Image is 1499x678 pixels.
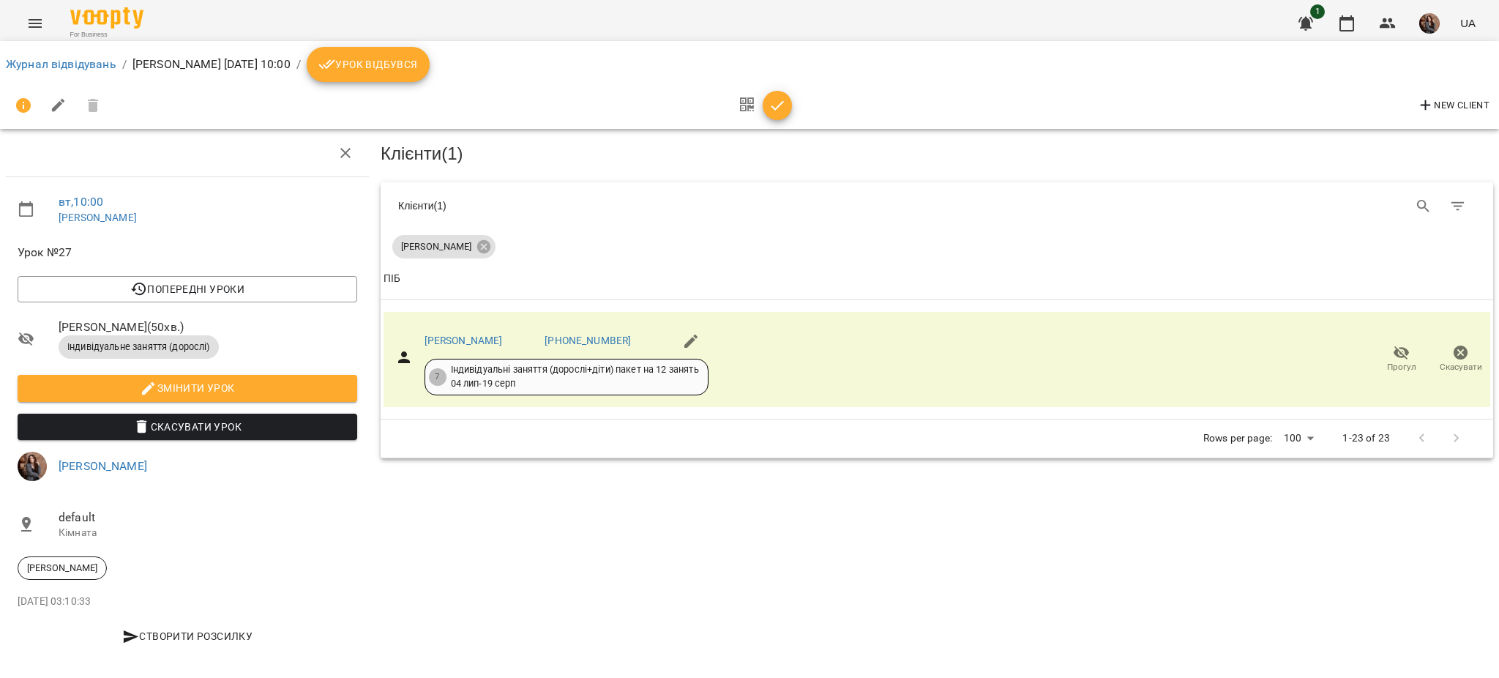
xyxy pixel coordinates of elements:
[1387,361,1416,373] span: Прогул
[318,56,418,73] span: Урок відбувся
[1413,94,1493,117] button: New Client
[23,627,351,645] span: Створити розсилку
[18,623,357,649] button: Створити розсилку
[59,195,103,209] a: вт , 10:00
[1431,339,1490,380] button: Скасувати
[6,47,1493,82] nav: breadcrumb
[429,368,446,386] div: 7
[381,182,1493,229] div: Table Toolbar
[1440,361,1482,373] span: Скасувати
[18,556,107,580] div: [PERSON_NAME]
[307,47,430,82] button: Урок відбувся
[1310,4,1325,19] span: 1
[59,526,357,540] p: Кімната
[1460,15,1476,31] span: UA
[1417,97,1489,114] span: New Client
[1406,189,1441,224] button: Search
[29,418,345,436] span: Скасувати Урок
[18,375,357,401] button: Змінити урок
[425,335,503,346] a: [PERSON_NAME]
[59,212,137,223] a: [PERSON_NAME]
[384,270,1490,288] span: ПІБ
[59,318,357,336] span: [PERSON_NAME] ( 50 хв. )
[392,235,496,258] div: [PERSON_NAME]
[70,7,143,29] img: Voopty Logo
[1419,13,1440,34] img: 6c17d95c07e6703404428ddbc75e5e60.jpg
[545,335,631,346] a: [PHONE_NUMBER]
[1203,431,1272,446] p: Rows per page:
[18,452,47,481] img: 6c17d95c07e6703404428ddbc75e5e60.jpg
[1342,431,1389,446] p: 1-23 of 23
[1372,339,1431,380] button: Прогул
[70,30,143,40] span: For Business
[1454,10,1481,37] button: UA
[384,270,400,288] div: ПІБ
[132,56,291,73] p: [PERSON_NAME] [DATE] 10:00
[18,6,53,41] button: Menu
[18,562,106,575] span: [PERSON_NAME]
[18,276,357,302] button: Попередні уроки
[296,56,301,73] li: /
[18,414,357,440] button: Скасувати Урок
[29,280,345,298] span: Попередні уроки
[29,379,345,397] span: Змінити урок
[384,270,400,288] div: Sort
[1278,428,1319,449] div: 100
[392,240,480,253] span: [PERSON_NAME]
[398,198,926,213] div: Клієнти ( 1 )
[18,595,357,609] p: [DATE] 03:10:33
[381,144,1493,163] h3: Клієнти ( 1 )
[18,244,357,261] span: Урок №27
[1440,189,1476,224] button: Фільтр
[59,459,147,473] a: [PERSON_NAME]
[59,340,219,354] span: Індивідуальне заняття (дорослі)
[451,363,699,390] div: Індивідуальні заняття (дорослі+діти) пакет на 12 занять 04 лип - 19 серп
[6,57,116,71] a: Журнал відвідувань
[59,509,357,526] span: default
[122,56,127,73] li: /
